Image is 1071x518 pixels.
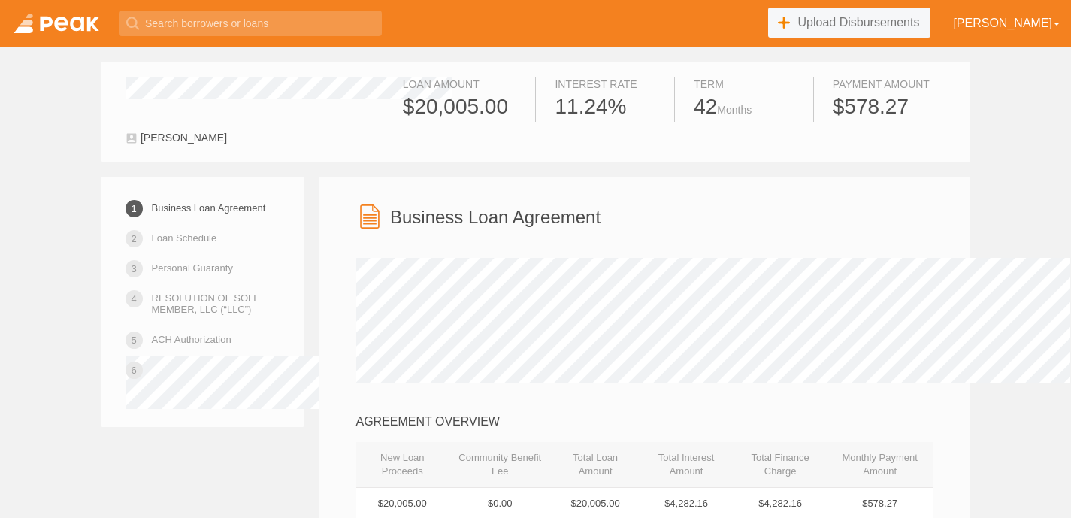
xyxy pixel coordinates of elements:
div: Term [694,77,807,92]
div: 42 [694,92,807,122]
div: $578.27 [833,92,946,122]
a: RESOLUTION OF SOLE MEMBER, LLC (“LLC”) [152,285,280,323]
a: Business Loan Agreement [152,195,266,221]
div: Payment Amount [833,77,946,92]
h3: Business Loan Agreement [390,208,601,227]
img: user-1c9fd2761cee6e1c551a576fc8a3eb88bdec9f05d7f3aff15e6bd6b6821838cb.svg [126,132,138,144]
div: $20,005.00 [403,92,530,122]
div: Interest Rate [555,77,668,92]
th: Monthly Payment Amount [827,442,933,488]
span: Months [717,104,752,116]
a: ACH Authorization [152,326,231,353]
a: Loan Schedule [152,225,217,251]
div: AGREEMENT OVERVIEW [356,413,933,431]
th: Total Finance Charge [733,442,827,488]
input: Search borrowers or loans [119,11,382,36]
th: Total Interest Amount [640,442,734,488]
div: Loan Amount [403,77,530,92]
a: Upload Disbursements [768,8,931,38]
th: Total Loan Amount [551,442,639,488]
a: Personal Guaranty [152,255,233,281]
th: Community Benefit Fee [449,442,551,488]
th: New Loan Proceeds [356,442,449,488]
span: [PERSON_NAME] [141,132,227,144]
div: 11.24% [555,92,668,122]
